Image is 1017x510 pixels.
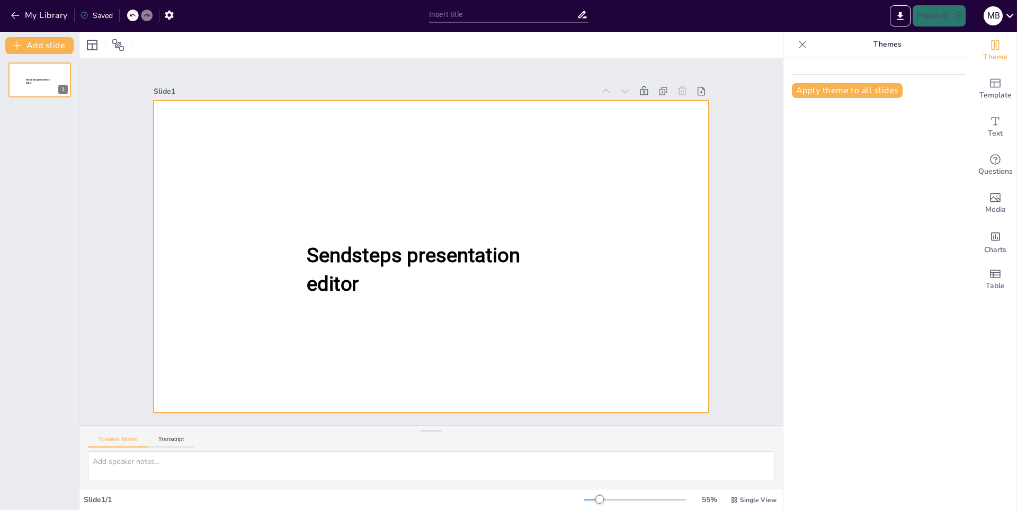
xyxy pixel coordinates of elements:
div: 1 [8,62,71,97]
div: 55 % [697,495,722,505]
div: Add a table [974,261,1016,299]
div: M B [984,6,1003,25]
span: Single View [740,496,777,504]
div: Add charts and graphs [974,222,1016,261]
button: My Library [8,7,72,24]
div: Saved [80,11,113,21]
span: Questions [978,166,1013,177]
button: Speaker Notes [88,436,148,448]
button: Add slide [5,37,74,54]
div: Add ready made slides [974,70,1016,108]
span: Theme [983,51,1007,63]
div: Change the overall theme [974,32,1016,70]
span: Sendsteps presentation editor [26,78,50,84]
p: Themes [811,32,964,57]
div: 1 [58,85,68,94]
button: Present [913,5,966,26]
div: Layout [84,37,101,53]
div: Slide 1 / 1 [84,495,584,505]
button: Apply theme to all slides [792,83,903,98]
button: M B [984,5,1003,26]
div: Get real-time input from your audience [974,146,1016,184]
span: Table [986,280,1005,292]
input: Insert title [429,7,577,22]
span: Position [112,39,124,51]
button: Export to PowerPoint [890,5,911,26]
span: Media [985,204,1006,216]
div: Add text boxes [974,108,1016,146]
div: Add images, graphics, shapes or video [974,184,1016,222]
span: Text [988,128,1003,139]
div: Slide 1 [154,86,594,96]
button: Transcript [148,436,195,448]
span: Sendsteps presentation editor [307,244,520,296]
span: Template [979,90,1012,101]
span: Charts [984,244,1006,256]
